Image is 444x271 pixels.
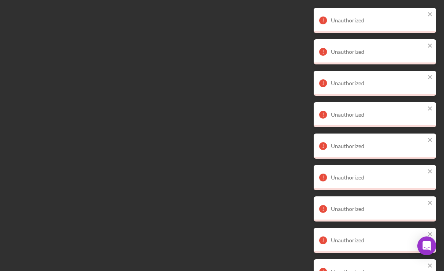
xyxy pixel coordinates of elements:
[428,231,433,238] button: close
[428,168,433,176] button: close
[428,200,433,207] button: close
[331,237,425,244] div: Unauthorized
[331,17,425,24] div: Unauthorized
[331,49,425,55] div: Unauthorized
[428,11,433,18] button: close
[331,80,425,86] div: Unauthorized
[331,112,425,118] div: Unauthorized
[428,105,433,113] button: close
[417,236,436,255] div: Open Intercom Messenger
[331,206,425,212] div: Unauthorized
[428,262,433,270] button: close
[428,42,433,50] button: close
[428,74,433,81] button: close
[428,137,433,144] button: close
[331,143,425,149] div: Unauthorized
[331,174,425,181] div: Unauthorized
